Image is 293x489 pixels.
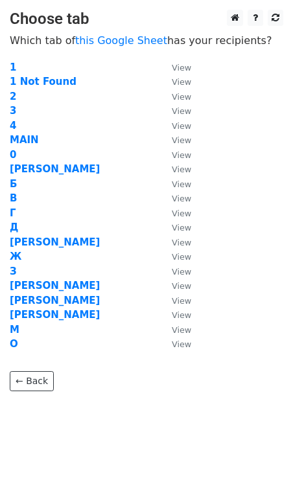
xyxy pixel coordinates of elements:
h3: Choose tab [10,10,283,28]
a: View [159,280,191,291]
a: View [159,266,191,277]
small: View [172,92,191,102]
a: Б [10,178,17,190]
a: View [159,134,191,146]
small: View [172,135,191,145]
a: 4 [10,120,16,131]
a: View [159,207,191,219]
small: View [172,267,191,277]
small: View [172,165,191,174]
small: View [172,77,191,87]
small: View [172,296,191,306]
a: View [159,236,191,248]
small: View [172,63,191,73]
small: View [172,209,191,218]
small: View [172,223,191,233]
a: [PERSON_NAME] [10,295,100,306]
small: View [172,179,191,189]
small: View [172,150,191,160]
small: View [172,121,191,131]
a: View [159,338,191,350]
a: [PERSON_NAME] [10,163,100,175]
a: З [10,266,17,277]
a: ← Back [10,371,54,391]
a: View [159,105,191,117]
p: Which tab of has your recipients? [10,34,283,47]
a: View [159,120,191,131]
a: this Google Sheet [75,34,167,47]
small: View [172,325,191,335]
a: О [10,338,18,350]
a: MAIN [10,134,39,146]
a: View [159,178,191,190]
a: View [159,192,191,204]
a: View [159,91,191,102]
small: View [172,252,191,262]
a: View [159,309,191,321]
a: 1 Not Found [10,76,76,87]
small: View [172,106,191,116]
small: View [172,339,191,349]
a: Г [10,207,16,219]
a: [PERSON_NAME] [10,280,100,291]
a: [PERSON_NAME] [10,236,100,248]
a: В [10,192,17,204]
a: View [159,76,191,87]
a: 3 [10,105,16,117]
a: View [159,295,191,306]
a: М [10,324,19,335]
a: View [159,324,191,335]
a: View [159,222,191,233]
a: View [159,149,191,161]
a: Д [10,222,18,233]
a: View [159,62,191,73]
small: View [172,238,191,247]
a: 1 [10,62,16,73]
a: 2 [10,91,16,102]
a: View [159,163,191,175]
a: View [159,251,191,262]
a: Ж [10,251,21,262]
small: View [172,310,191,320]
small: View [172,281,191,291]
a: 0 [10,149,16,161]
a: [PERSON_NAME] [10,309,100,321]
small: View [172,194,191,203]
